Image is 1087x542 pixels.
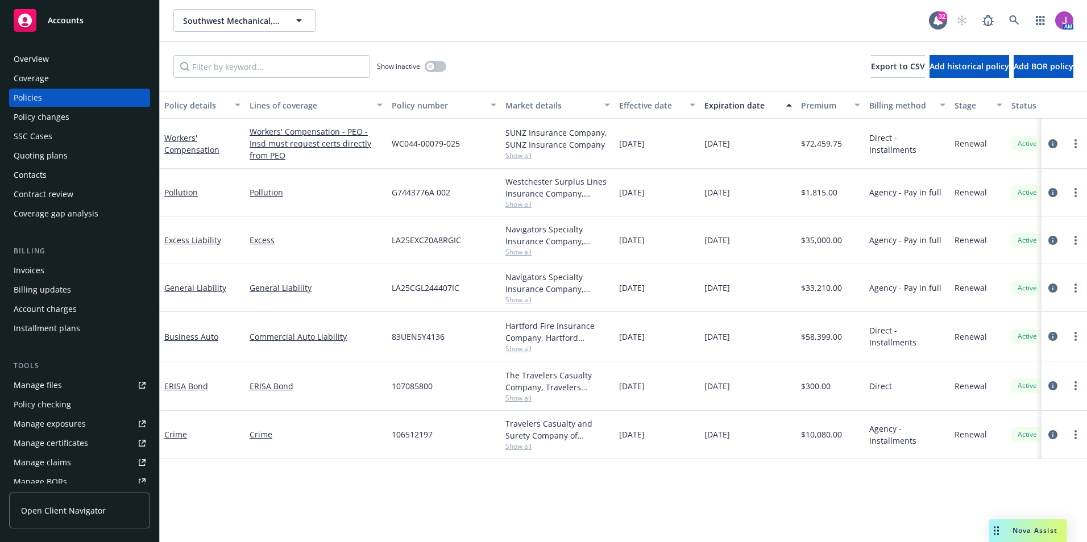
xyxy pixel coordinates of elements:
div: Manage certificates [14,434,88,452]
a: Policies [9,89,150,107]
a: Report a Bug [977,9,999,32]
span: LA25EXCZ0A8RGIC [392,234,461,246]
span: Direct - Installments [869,132,945,156]
span: $72,459.75 [801,137,842,149]
a: more [1069,330,1082,343]
div: Contacts [14,166,47,184]
div: Manage files [14,376,62,394]
a: ERISA Bond [164,381,208,391]
a: circleInformation [1046,379,1060,393]
span: G7443776A 002 [392,186,450,198]
a: General Liability [250,282,383,294]
span: [DATE] [619,380,645,392]
div: SSC Cases [14,127,52,145]
span: Active [1016,430,1039,440]
span: [DATE] [619,137,645,149]
a: Manage certificates [9,434,150,452]
span: Active [1016,283,1039,293]
div: Billing updates [14,281,71,299]
a: Workers' Compensation - PEO - Insd must request certs directly from PEO [250,126,383,161]
button: Stage [950,91,1007,119]
div: Installment plans [14,319,80,337]
span: Agency - Pay in full [869,282,941,294]
span: Renewal [955,282,987,294]
button: Policy details [160,91,245,119]
span: $10,080.00 [801,428,842,440]
span: [DATE] [704,380,730,392]
a: more [1069,379,1082,393]
div: 32 [937,11,947,22]
input: Filter by keyword... [173,55,370,78]
button: Expiration date [700,91,796,119]
a: Coverage [9,69,150,87]
div: Coverage [14,69,49,87]
div: Manage claims [14,453,71,472]
a: Billing updates [9,281,150,299]
span: Agency - Installments [869,423,945,447]
div: Navigators Specialty Insurance Company, Hartford Insurance Group, RT Specialty Insurance Services... [505,223,610,247]
span: Renewal [955,380,987,392]
a: Pollution [250,186,383,198]
a: Policy checking [9,395,150,414]
button: Policy number [387,91,501,119]
a: circleInformation [1046,330,1060,343]
button: Market details [501,91,615,119]
a: circleInformation [1046,281,1060,295]
span: $1,815.00 [801,186,837,198]
button: Nova Assist [989,519,1067,542]
a: Policy changes [9,108,150,126]
a: Coverage gap analysis [9,205,150,223]
span: $58,399.00 [801,331,842,343]
div: Manage exposures [14,415,86,433]
a: more [1069,186,1082,199]
span: Show all [505,199,610,209]
div: Market details [505,99,598,111]
span: [DATE] [619,331,645,343]
a: more [1069,428,1082,441]
span: [DATE] [704,234,730,246]
span: Add BOR policy [1014,61,1073,72]
div: Billing [9,245,150,257]
div: Status [1011,99,1081,111]
a: ERISA Bond [250,380,383,392]
a: Commercial Auto Liability [250,331,383,343]
a: Excess Liability [164,235,221,245]
div: Quoting plans [14,147,68,165]
button: Add BOR policy [1014,55,1073,78]
span: Active [1016,331,1039,341]
span: Renewal [955,428,987,440]
div: Travelers Casualty and Surety Company of America, Travelers Insurance [505,418,610,441]
div: Contract review [14,185,73,203]
span: $33,210.00 [801,282,842,294]
div: Effective date [619,99,683,111]
span: Nova Assist [1013,526,1057,535]
div: Hartford Fire Insurance Company, Hartford Insurance Group, Amwins [505,320,610,344]
span: [DATE] [619,186,645,198]
a: more [1069,234,1082,247]
div: Policy number [392,99,484,111]
a: Manage BORs [9,473,150,491]
div: Drag to move [989,519,1003,542]
div: Policies [14,89,42,107]
div: Policy changes [14,108,69,126]
a: Overview [9,50,150,68]
a: more [1069,137,1082,151]
button: Billing method [865,91,950,119]
div: Coverage gap analysis [14,205,98,223]
a: Contacts [9,166,150,184]
span: Southwest Mechanical, Inc. [183,15,281,27]
span: Active [1016,381,1039,391]
a: Contract review [9,185,150,203]
a: Manage exposures [9,415,150,433]
span: Show all [505,151,610,160]
span: LA25CGL244407IC [392,282,459,294]
span: Add historical policy [930,61,1009,72]
span: WC044-00079-025 [392,137,460,149]
div: Overview [14,50,49,68]
a: circleInformation [1046,186,1060,199]
button: Lines of coverage [245,91,387,119]
a: Manage claims [9,453,150,472]
a: Crime [250,428,383,440]
div: Billing method [869,99,933,111]
span: $35,000.00 [801,234,842,246]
